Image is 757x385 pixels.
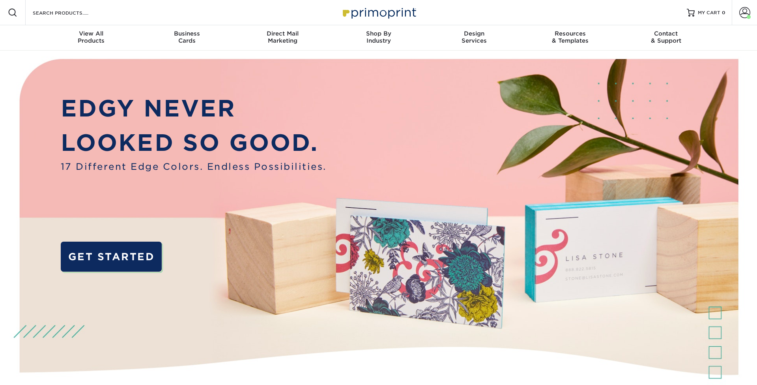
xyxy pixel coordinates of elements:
[331,30,426,44] div: Industry
[426,30,522,37] span: Design
[331,25,426,51] a: Shop ByIndustry
[61,160,327,174] span: 17 Different Edge Colors. Endless Possibilities.
[235,30,331,44] div: Marketing
[61,92,327,126] p: EDGY NEVER
[426,25,522,51] a: DesignServices
[522,25,618,51] a: Resources& Templates
[331,30,426,37] span: Shop By
[43,30,139,37] span: View All
[43,30,139,44] div: Products
[618,30,714,44] div: & Support
[61,242,162,272] a: GET STARTED
[61,126,327,160] p: LOOKED SO GOOD.
[522,30,618,37] span: Resources
[139,30,235,37] span: Business
[43,25,139,51] a: View AllProducts
[339,4,418,21] img: Primoprint
[139,25,235,51] a: BusinessCards
[722,10,725,15] span: 0
[522,30,618,44] div: & Templates
[426,30,522,44] div: Services
[698,9,720,16] span: MY CART
[618,30,714,37] span: Contact
[235,30,331,37] span: Direct Mail
[618,25,714,51] a: Contact& Support
[235,25,331,51] a: Direct MailMarketing
[139,30,235,44] div: Cards
[32,8,109,17] input: SEARCH PRODUCTS.....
